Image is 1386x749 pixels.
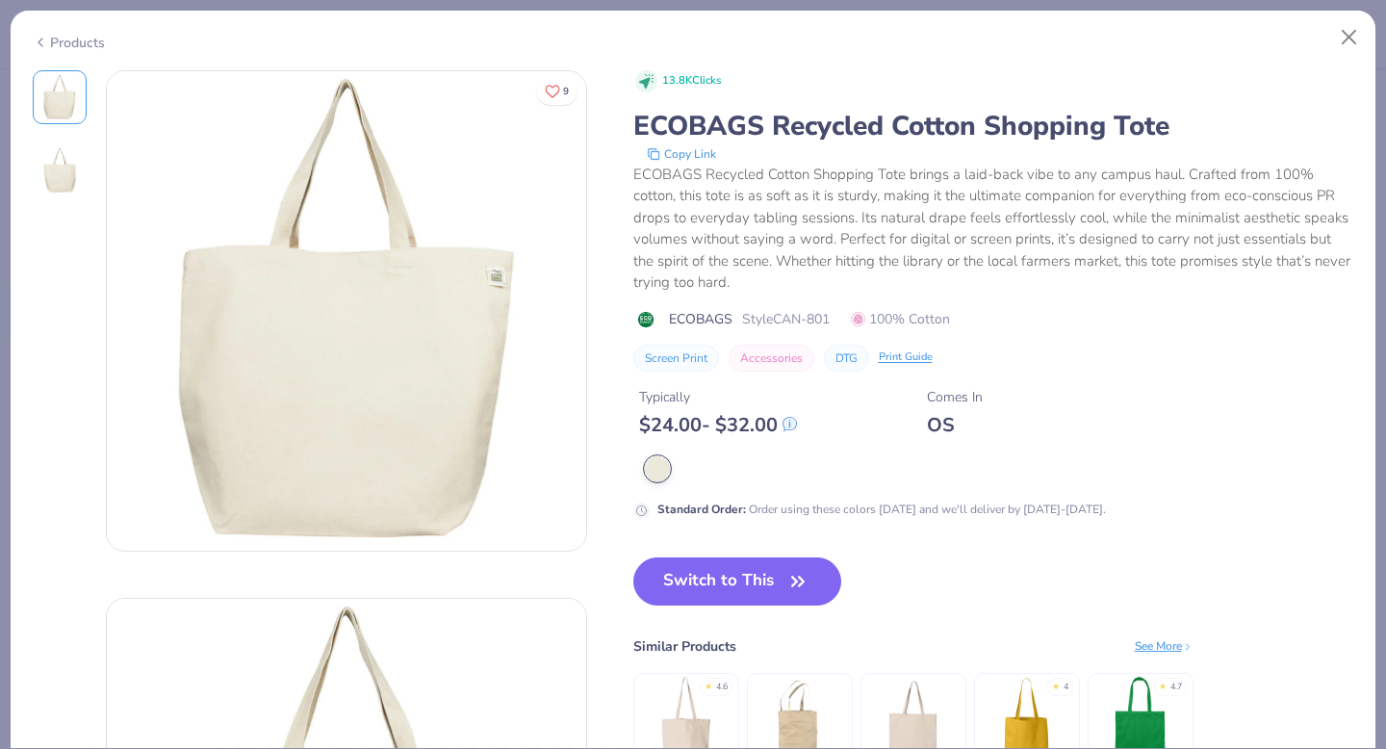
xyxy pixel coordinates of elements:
button: Accessories [729,345,814,372]
div: ECOBAGS Recycled Cotton Shopping Tote [633,108,1354,144]
div: Comes In [927,387,983,407]
strong: Standard Order : [657,502,746,517]
img: Front [107,71,586,551]
div: Print Guide [879,349,933,366]
button: copy to clipboard [641,144,722,164]
img: brand logo [633,312,659,327]
div: Typically [639,387,797,407]
div: Products [33,33,105,53]
div: Order using these colors [DATE] and we'll deliver by [DATE]-[DATE]. [657,501,1106,518]
button: Close [1331,19,1368,56]
span: 100% Cotton [851,309,950,329]
img: Back [37,147,83,194]
img: Front [37,74,83,120]
button: Switch to This [633,557,842,606]
span: Style CAN-801 [742,309,830,329]
div: Similar Products [633,636,736,657]
span: 9 [563,87,569,96]
div: 4 [1064,681,1068,694]
div: ★ [705,681,712,688]
span: ECOBAGS [669,309,732,329]
div: 4.7 [1170,681,1182,694]
div: ★ [1159,681,1167,688]
div: OS [927,413,983,437]
div: ★ [1052,681,1060,688]
div: ECOBAGS Recycled Cotton Shopping Tote brings a laid-back vibe to any campus haul. Crafted from 10... [633,164,1354,294]
button: Like [536,77,577,105]
div: 4.6 [716,681,728,694]
div: See More [1135,637,1193,655]
button: DTG [824,345,869,372]
span: 13.8K Clicks [662,73,721,90]
div: $ 24.00 - $ 32.00 [639,413,797,437]
button: Screen Print [633,345,719,372]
